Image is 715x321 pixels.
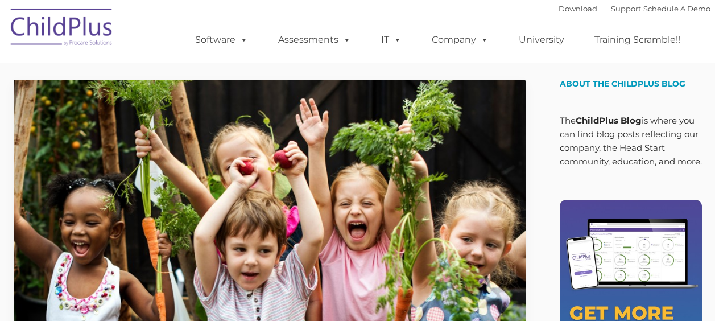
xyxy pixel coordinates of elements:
[370,28,413,51] a: IT
[420,28,500,51] a: Company
[560,79,685,89] span: About the ChildPlus Blog
[5,1,119,57] img: ChildPlus by Procare Solutions
[576,115,642,126] strong: ChildPlus Blog
[184,28,259,51] a: Software
[643,4,710,13] a: Schedule A Demo
[507,28,576,51] a: University
[560,114,702,168] p: The is where you can find blog posts reflecting our company, the Head Start community, education,...
[583,28,692,51] a: Training Scramble!!
[267,28,362,51] a: Assessments
[611,4,641,13] a: Support
[559,4,597,13] a: Download
[559,4,710,13] font: |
